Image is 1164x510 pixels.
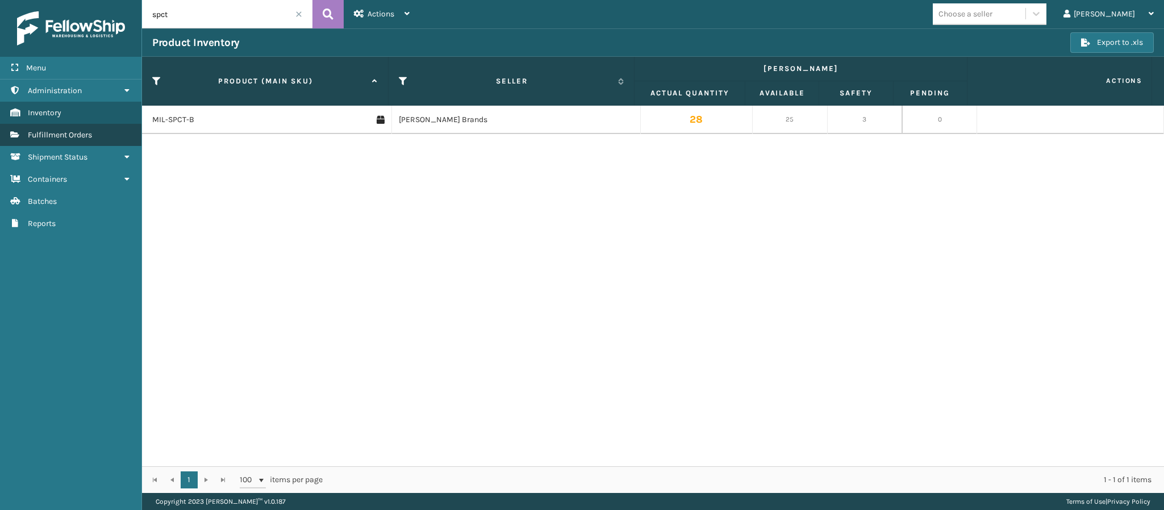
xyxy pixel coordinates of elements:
label: Seller [411,76,613,86]
span: Inventory [28,108,61,118]
td: 25 [753,106,828,134]
span: Actions [368,9,394,19]
span: Containers [28,174,67,184]
label: Pending [904,88,957,98]
a: Privacy Policy [1107,498,1150,505]
button: Export to .xls [1070,32,1154,53]
td: 3 [828,106,903,134]
span: Actions [971,72,1149,90]
h3: Product Inventory [152,36,240,49]
span: Menu [26,63,46,73]
a: MIL-SPCT-B [152,114,194,126]
span: 100 [240,474,257,486]
img: logo [17,11,125,45]
span: Reports [28,219,56,228]
label: [PERSON_NAME] [645,64,956,74]
label: Actual Quantity [645,88,735,98]
div: Choose a seller [938,8,992,20]
a: 1 [181,471,198,488]
label: Safety [829,88,882,98]
span: Administration [28,86,82,95]
div: 1 - 1 of 1 items [339,474,1152,486]
span: Batches [28,197,57,206]
td: 28 [641,106,753,134]
p: Copyright 2023 [PERSON_NAME]™ v 1.0.187 [156,493,286,510]
label: Available [756,88,808,98]
span: Fulfillment Orders [28,130,92,140]
div: | [1066,493,1150,510]
a: Terms of Use [1066,498,1105,505]
span: Shipment Status [28,152,87,162]
td: [PERSON_NAME] Brands [391,106,641,134]
span: items per page [240,471,323,488]
td: 0 [902,106,977,134]
label: Product (MAIN SKU) [165,76,366,86]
